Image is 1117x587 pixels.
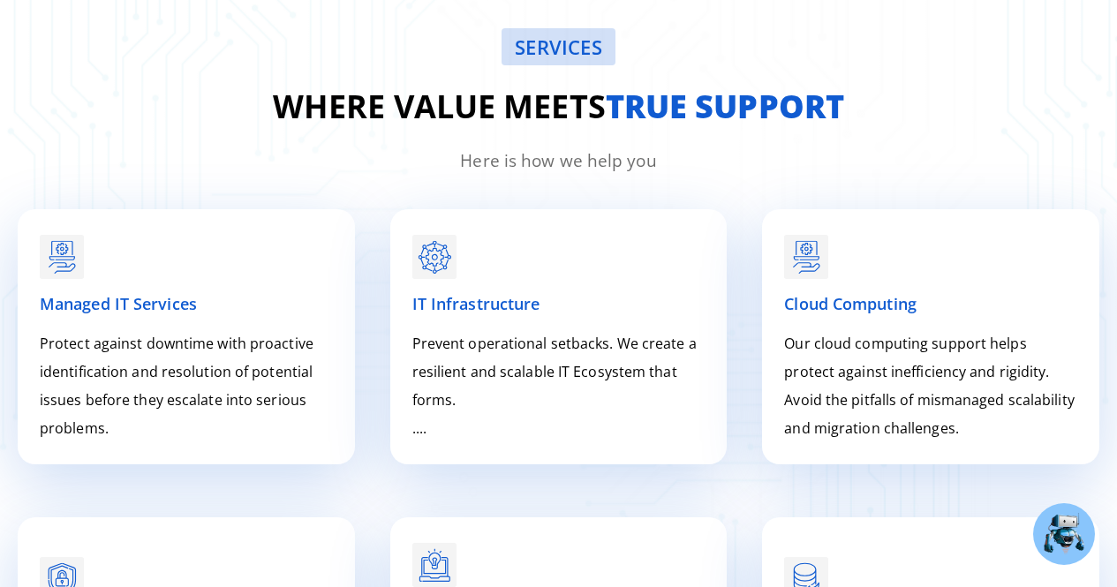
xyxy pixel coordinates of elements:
[515,37,602,56] span: SERVICES
[502,28,615,65] a: SERVICES
[784,329,1077,442] p: Our cloud computing support helps protect against inefficiency and rigidity. Avoid the pitfalls o...
[40,329,333,442] p: Protect against downtime with proactive identification and resolution of potential issues before ...
[784,293,917,314] span: Cloud Computing
[412,329,706,442] p: Prevent operational setbacks. We create a resilient and scalable IT Ecosystem that forms. ....
[606,85,844,128] strong: true support
[412,293,540,314] span: IT Infrastructure
[40,293,197,314] span: Managed IT Services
